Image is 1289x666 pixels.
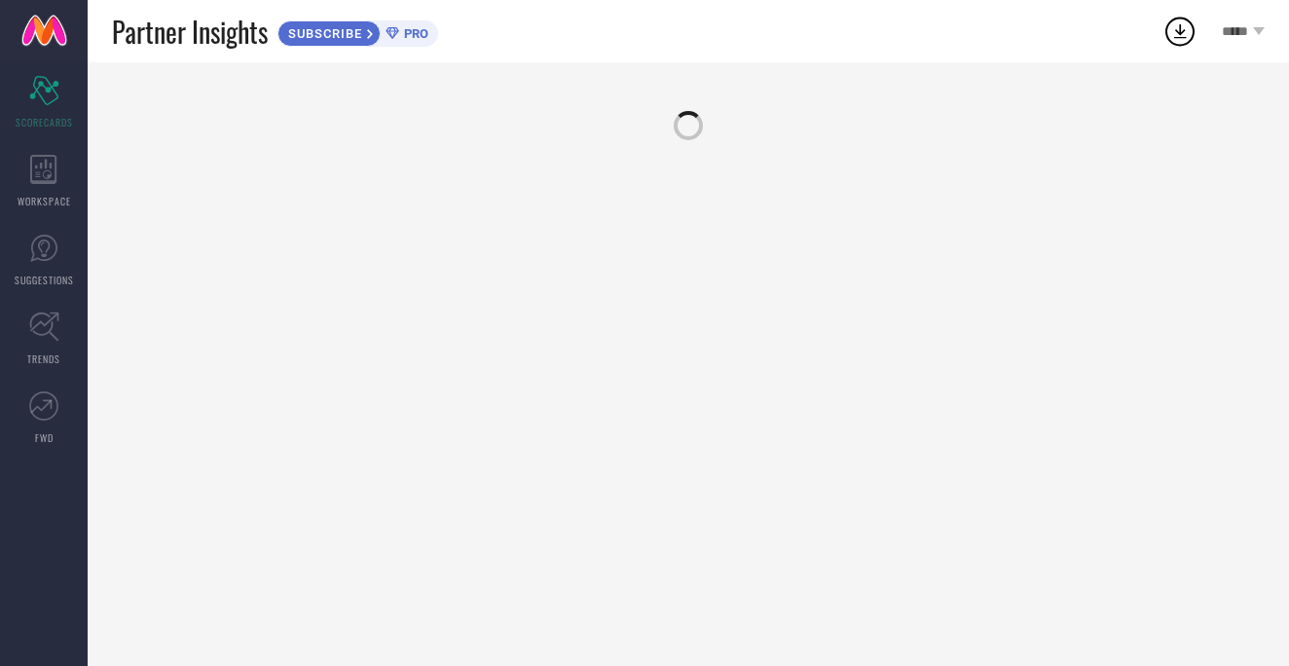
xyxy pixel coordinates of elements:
[35,430,54,445] span: FWD
[277,16,438,47] a: SUBSCRIBEPRO
[1162,14,1197,49] div: Open download list
[18,194,71,208] span: WORKSPACE
[16,115,73,129] span: SCORECARDS
[399,26,428,41] span: PRO
[112,12,268,52] span: Partner Insights
[15,273,74,287] span: SUGGESTIONS
[278,26,367,41] span: SUBSCRIBE
[27,351,60,366] span: TRENDS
